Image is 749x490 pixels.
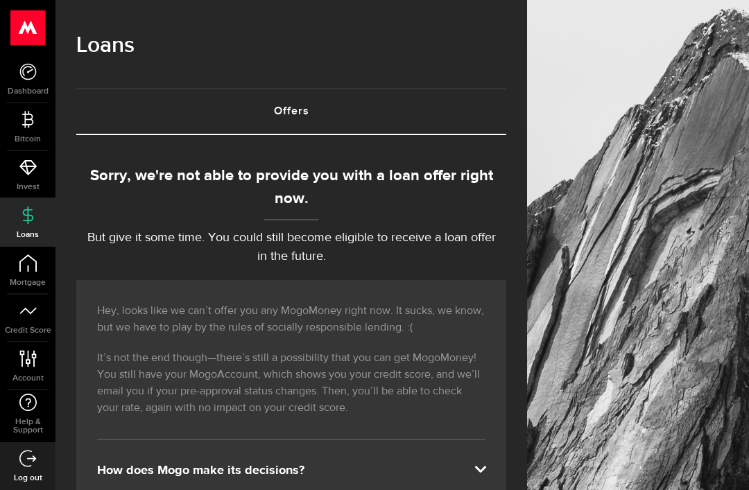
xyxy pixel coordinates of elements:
p: But give it some time. You could still become eligible to receive a loan offer in the future. [76,229,506,266]
div: Sorry, we're not able to provide you with a loan offer right now. [76,165,506,211]
p: It’s not the end though—there’s still a possibility that you can get MogoMoney! You still have yo... [97,350,485,417]
iframe: LiveChat chat widget [691,432,749,490]
p: Hey, looks like we can’t offer you any MogoMoney right now. It sucks, we know, but we have to pla... [97,303,485,336]
ul: Tabs Navigation [76,88,506,135]
h1: Loans [76,28,506,64]
div: How does Mogo make its decisions? [97,462,485,479]
a: Offers [76,89,506,134]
